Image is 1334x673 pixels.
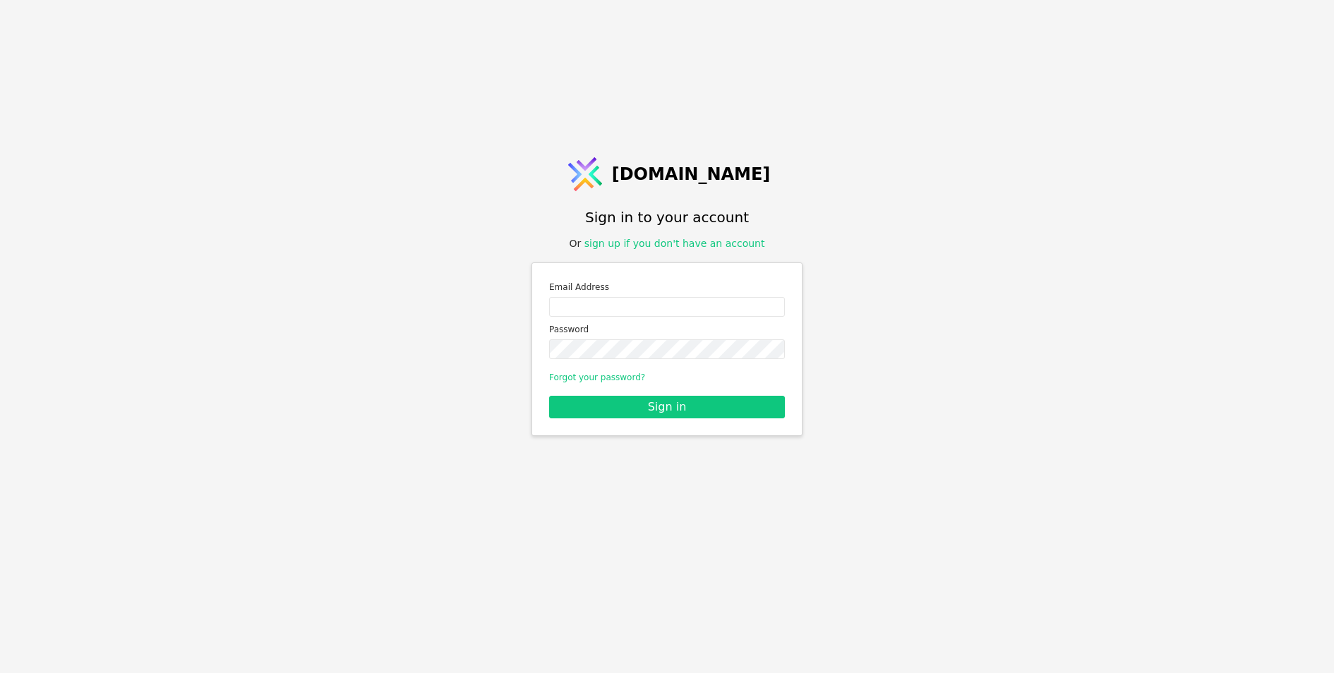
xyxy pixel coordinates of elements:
[612,162,771,187] span: [DOMAIN_NAME]
[549,396,785,418] button: Sign in
[585,207,749,228] h1: Sign in to your account
[549,280,785,294] label: Email Address
[549,297,785,317] input: Email address
[570,236,765,251] div: Or
[564,153,771,195] a: [DOMAIN_NAME]
[549,322,785,336] label: Password
[549,372,645,382] a: Forgot your password?
[549,339,785,359] input: Password
[584,238,765,249] a: sign up if you don't have an account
